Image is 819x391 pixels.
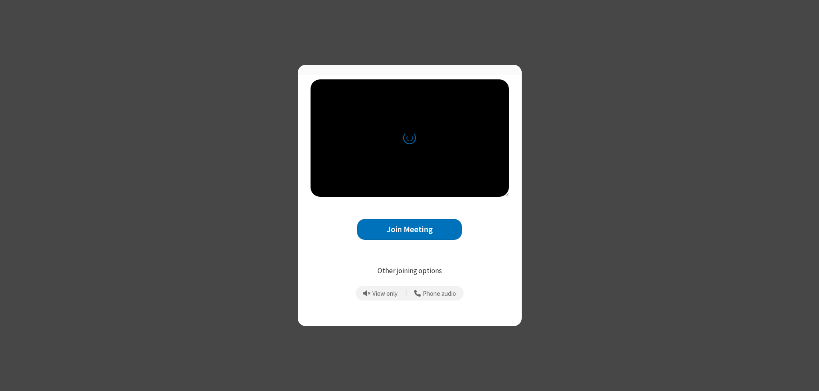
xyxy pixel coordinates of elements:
[372,290,398,298] span: View only
[357,219,462,240] button: Join Meeting
[311,266,509,277] p: Other joining options
[423,290,456,298] span: Phone audio
[411,286,459,301] button: Use your phone for mic and speaker while you view the meeting on this device.
[360,286,401,301] button: Prevent echo when there is already an active mic and speaker in the room.
[405,287,407,299] span: |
